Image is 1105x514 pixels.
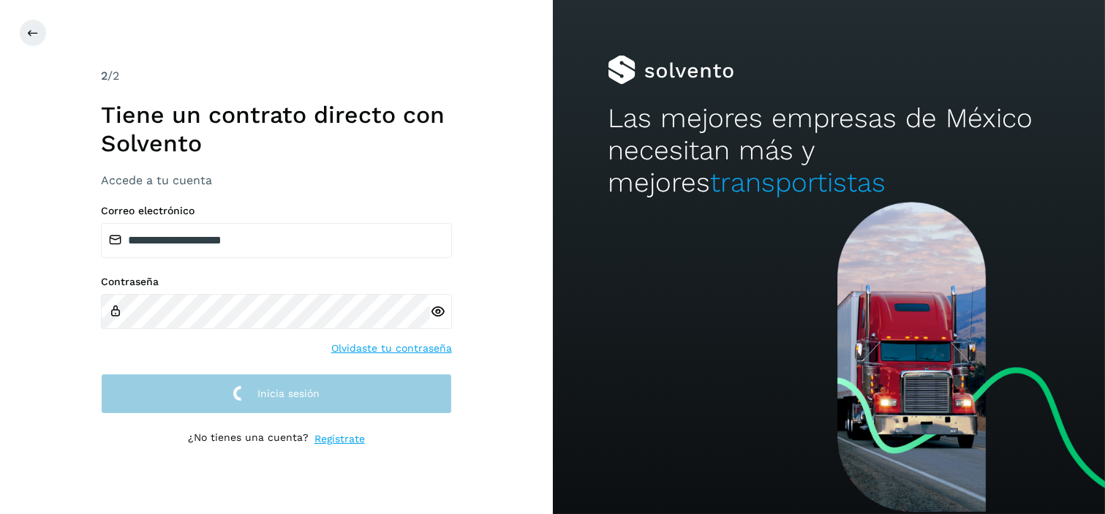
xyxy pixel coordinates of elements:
[101,276,452,288] label: Contraseña
[101,67,452,85] div: /2
[608,102,1049,200] h2: Las mejores empresas de México necesitan más y mejores
[710,167,886,198] span: transportistas
[188,431,309,447] p: ¿No tienes una cuenta?
[331,341,452,356] a: Olvidaste tu contraseña
[101,69,108,83] span: 2
[101,173,452,187] h3: Accede a tu cuenta
[101,374,452,414] button: Inicia sesión
[101,205,452,217] label: Correo electrónico
[314,431,365,447] a: Regístrate
[101,101,452,157] h1: Tiene un contrato directo con Solvento
[257,388,320,398] span: Inicia sesión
